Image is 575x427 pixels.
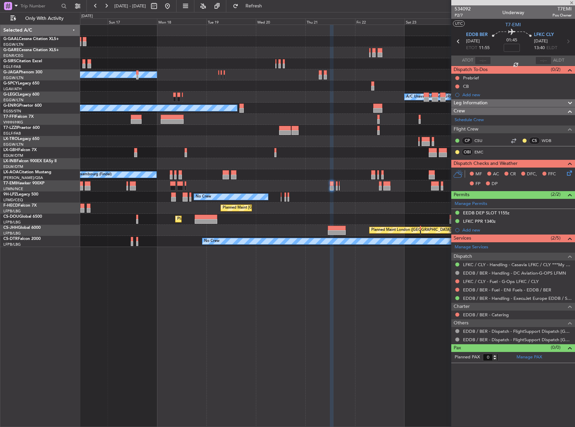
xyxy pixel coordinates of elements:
a: G-GAALCessna Citation XLS+ [3,37,59,41]
a: G-LEGCLegacy 600 [3,93,39,97]
a: EDDB / BER - Dispatch - FlightSupport Dispatch [GEOGRAPHIC_DATA] [463,328,572,334]
a: LX-AOACitation Mustang [3,170,51,174]
span: EDDB BER [466,32,488,38]
div: Add new [462,92,572,98]
div: Sat 23 [405,19,454,25]
a: LFMD/CEQ [3,198,23,203]
span: T7-EMI [505,21,521,28]
a: G-ENRGPraetor 600 [3,104,42,108]
span: 11:55 [479,45,490,51]
span: Flight Crew [454,126,478,133]
span: Services [454,235,471,242]
a: EGLF/FAB [3,131,21,136]
a: EMC [474,149,490,155]
a: CS-DTRFalcon 2000 [3,237,41,241]
span: Dispatch To-Dos [454,66,488,74]
div: No Crew [196,192,211,202]
div: Add new [462,227,572,233]
div: Sun 17 [108,19,157,25]
button: Only With Activity [7,13,73,24]
span: MF [475,171,482,178]
span: G-GAAL [3,37,19,41]
span: DP [492,181,498,187]
a: WDB [542,138,557,144]
a: EDLW/DTM [3,164,23,169]
div: Wed 20 [256,19,305,25]
a: EDDB / BER - Dispatch - FlightSupport Dispatch [GEOGRAPHIC_DATA] [463,337,572,343]
span: Dispatch [454,253,472,260]
div: Sat 16 [58,19,108,25]
span: ETOT [466,45,477,51]
span: Pos Owner [552,12,572,18]
a: T7-EMIHawker 900XP [3,181,44,185]
span: Permits [454,191,469,199]
a: LX-TROLegacy 650 [3,137,39,141]
a: EDDB / BER - Handling - ExecuJet Europe EDDB / SXF [463,295,572,301]
span: CS-JHH [3,226,18,230]
span: P2/7 [455,12,471,18]
a: Manage PAX [516,354,542,361]
span: Refresh [240,4,268,8]
span: FP [475,181,481,187]
a: Manage Permits [455,201,487,207]
div: Planned Maint London ([GEOGRAPHIC_DATA]) [371,225,452,235]
a: EGGW/LTN [3,142,24,147]
a: LFPB/LBG [3,231,21,236]
a: Schedule Crew [455,117,484,123]
div: CB [463,83,469,89]
span: (0/0) [551,344,561,351]
input: Trip Number [21,1,59,11]
a: EGNR/CEG [3,53,24,58]
span: Crew [454,107,465,115]
span: Pax [454,344,461,352]
a: LX-GBHFalcon 7X [3,148,37,152]
a: F-HECDFalcon 7X [3,204,37,208]
span: 9H-LPZ [3,192,17,197]
button: Refresh [230,1,270,11]
span: CR [510,171,516,178]
span: DFC, [527,171,537,178]
span: LX-TRO [3,137,18,141]
span: LFKC CLY [534,32,554,38]
span: CS-DTR [3,237,18,241]
a: LFPB/LBG [3,242,21,247]
div: No Crew [204,236,220,246]
span: [DATE] [534,38,548,45]
a: CSU [474,138,490,144]
a: [PERSON_NAME]/QSA [3,175,43,180]
a: Manage Services [455,244,488,251]
a: EDDB / BER - Handling - DC Aviation-G-OPS LFMN [463,270,566,276]
a: CS-JHHGlobal 6000 [3,226,41,230]
a: LFPB/LBG [3,220,21,225]
span: FFC [548,171,556,178]
div: [DATE] [81,13,93,19]
span: 534092 [455,5,471,12]
a: LFPB/LBG [3,209,21,214]
a: EDDB / BER - Catering [463,312,509,318]
a: VHHH/HKG [3,120,23,125]
span: T7-EMI [3,181,16,185]
a: T7-FFIFalcon 7X [3,115,34,119]
a: LFKC / CLY - Handling - Casavia LFKC / CLY ***My handling*** [463,262,572,268]
div: Underway [502,9,524,16]
div: Thu 21 [305,19,355,25]
span: ALDT [553,57,564,64]
div: Fri 22 [355,19,405,25]
a: T7-LZZIPraetor 600 [3,126,40,130]
span: G-SPCY [3,81,18,85]
a: EDDB / BER - Fuel - ENI Fuels - EDDB / BER [463,287,551,293]
span: Charter [454,303,470,311]
a: CS-DOUGlobal 6500 [3,215,42,219]
a: 9H-LPZLegacy 500 [3,192,38,197]
span: ELDT [546,45,557,51]
div: CS [529,137,540,144]
span: G-LEGC [3,93,18,97]
a: EGLF/FAB [3,64,21,69]
div: Prebrief [463,75,479,81]
button: UTC [453,21,465,27]
div: A/C Unavailable [GEOGRAPHIC_DATA] ([GEOGRAPHIC_DATA]) [406,92,515,102]
div: Planned Maint [GEOGRAPHIC_DATA] ([GEOGRAPHIC_DATA]) [223,203,329,213]
span: (0/2) [551,66,561,73]
span: Others [454,319,468,327]
span: 13:40 [534,45,545,51]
